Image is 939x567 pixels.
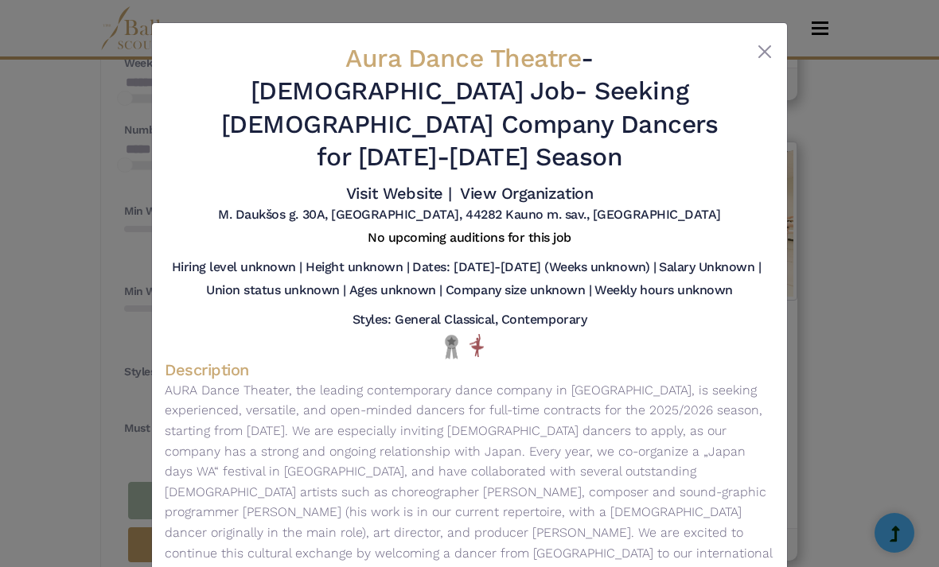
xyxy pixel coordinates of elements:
[412,259,656,276] h5: Dates: [DATE]-[DATE] (Weeks unknown) |
[346,184,452,203] a: Visit Website |
[446,282,591,299] h5: Company size unknown |
[165,359,774,380] h4: Description
[345,43,581,73] span: Aura Dance Theatre
[460,184,593,203] a: View Organization
[442,334,462,359] img: Local
[216,42,723,173] h2: - - Seeking [DEMOGRAPHIC_DATA] Company Dancers for [DATE]-[DATE] Season
[755,42,774,61] button: Close
[206,282,345,299] h5: Union status unknown |
[469,334,484,357] img: Pointe
[659,259,761,276] h5: Salary Unknown |
[251,76,575,106] span: [DEMOGRAPHIC_DATA] Job
[306,259,409,276] h5: Height unknown |
[594,282,732,299] h5: Weekly hours unknown
[349,282,442,299] h5: Ages unknown |
[368,230,571,247] h5: No upcoming auditions for this job
[353,312,586,328] h5: Styles: General Classical, Contemporary
[218,207,721,223] h5: M. Daukšos g. 30A, [GEOGRAPHIC_DATA], 44282 Kauno m. sav., [GEOGRAPHIC_DATA]
[172,259,302,276] h5: Hiring level unknown |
